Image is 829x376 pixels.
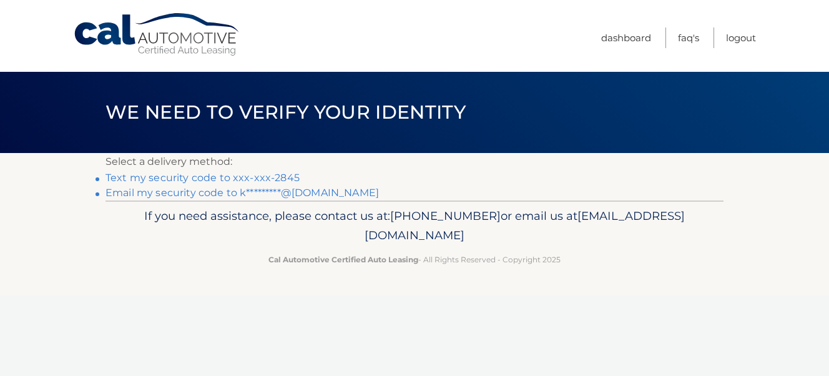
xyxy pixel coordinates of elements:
a: Logout [726,27,756,48]
a: FAQ's [678,27,699,48]
strong: Cal Automotive Certified Auto Leasing [268,255,418,264]
a: Email my security code to k*********@[DOMAIN_NAME] [105,187,379,199]
p: Select a delivery method: [105,153,724,171]
span: [PHONE_NUMBER] [390,209,501,223]
span: We need to verify your identity [105,101,466,124]
a: Text my security code to xxx-xxx-2845 [105,172,300,184]
a: Dashboard [601,27,651,48]
a: Cal Automotive [73,12,242,57]
p: - All Rights Reserved - Copyright 2025 [114,253,715,266]
p: If you need assistance, please contact us at: or email us at [114,206,715,246]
